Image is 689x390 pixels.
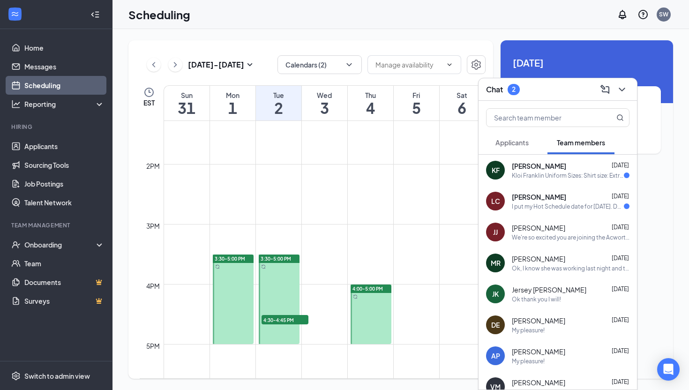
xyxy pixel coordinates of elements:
[348,100,393,116] h1: 4
[256,90,301,100] div: Tue
[24,240,97,249] div: Onboarding
[11,371,21,381] svg: Settings
[244,59,255,70] svg: SmallChevronDown
[24,371,90,381] div: Switch to admin view
[440,90,485,100] div: Sat
[612,255,629,262] span: [DATE]
[617,9,628,20] svg: Notifications
[24,174,105,193] a: Job Postings
[302,90,347,100] div: Wed
[10,9,20,19] svg: WorkstreamLogo
[612,316,629,323] span: [DATE]
[512,161,566,171] span: [PERSON_NAME]
[144,341,162,351] div: 5pm
[614,82,629,97] button: ChevronDown
[612,224,629,231] span: [DATE]
[598,82,613,97] button: ComposeMessage
[512,172,624,180] div: Kloi Franklin Uniform Sizes: Shirt size: Extra Small Pant Size: 5 I would love a visor!
[210,90,255,100] div: Mon
[616,114,624,121] svg: MagnifyingGlass
[512,254,565,263] span: [PERSON_NAME]
[394,90,439,100] div: Fri
[144,221,162,231] div: 3pm
[492,289,499,299] div: JK
[394,86,439,120] a: September 5, 2025
[491,351,500,360] div: AP
[491,258,501,268] div: MR
[261,264,266,269] svg: Sync
[24,254,105,273] a: Team
[24,57,105,76] a: Messages
[616,84,628,95] svg: ChevronDown
[210,100,255,116] h1: 1
[637,9,649,20] svg: QuestionInfo
[188,60,244,70] h3: [DATE] - [DATE]
[512,295,561,303] div: Ok thank you I will!
[612,378,629,385] span: [DATE]
[215,264,220,269] svg: Sync
[512,202,624,210] div: I put my Hot Schedule date for [DATE]. Does that mean I start [DATE]?
[471,59,482,70] svg: Settings
[512,285,586,294] span: Jersey [PERSON_NAME]
[143,87,155,98] svg: Clock
[171,59,180,70] svg: ChevronRight
[24,193,105,212] a: Talent Network
[512,264,629,272] div: Ok, I know she was working last night and this morning, so she'll reach out very soon.
[210,86,255,120] a: September 1, 2025
[147,58,161,72] button: ChevronLeft
[215,255,245,262] span: 3:30-5:00 PM
[256,86,301,120] a: September 2, 2025
[495,138,529,147] span: Applicants
[375,60,442,70] input: Manage availability
[446,61,453,68] svg: ChevronDown
[512,357,545,365] div: My pleasure!
[612,193,629,200] span: [DATE]
[492,165,500,175] div: KF
[513,55,661,70] span: [DATE]
[493,227,498,237] div: JJ
[24,156,105,174] a: Sourcing Tools
[128,7,190,22] h1: Scheduling
[491,196,500,206] div: LC
[512,347,565,356] span: [PERSON_NAME]
[394,100,439,116] h1: 5
[440,86,485,120] a: September 6, 2025
[90,10,100,19] svg: Collapse
[487,109,598,127] input: Search team member
[11,123,103,131] div: Hiring
[144,281,162,291] div: 4pm
[143,98,155,107] span: EST
[164,86,210,120] a: August 31, 2025
[24,99,105,109] div: Reporting
[352,285,383,292] span: 4:00-5:00 PM
[24,38,105,57] a: Home
[277,55,362,74] button: Calendars (2)ChevronDown
[512,223,565,232] span: [PERSON_NAME]
[144,161,162,171] div: 2pm
[11,99,21,109] svg: Analysis
[486,84,503,95] h3: Chat
[440,100,485,116] h1: 6
[256,100,301,116] h1: 2
[348,86,393,120] a: September 4, 2025
[348,90,393,100] div: Thu
[512,233,629,241] div: We're so excited you are joining the Acworth [DEMOGRAPHIC_DATA]-fil-Ateam ! Do you know anyone el...
[344,60,354,69] svg: ChevronDown
[168,58,182,72] button: ChevronRight
[659,10,668,18] div: SW
[24,137,105,156] a: Applicants
[612,285,629,292] span: [DATE]
[164,100,210,116] h1: 31
[557,138,605,147] span: Team members
[262,315,308,324] span: 4:30-4:45 PM
[11,221,103,229] div: Team Management
[467,55,486,74] button: Settings
[491,320,500,330] div: DE
[149,59,158,70] svg: ChevronLeft
[612,347,629,354] span: [DATE]
[24,273,105,292] a: DocumentsCrown
[24,76,105,95] a: Scheduling
[512,378,565,387] span: [PERSON_NAME]
[512,85,516,93] div: 2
